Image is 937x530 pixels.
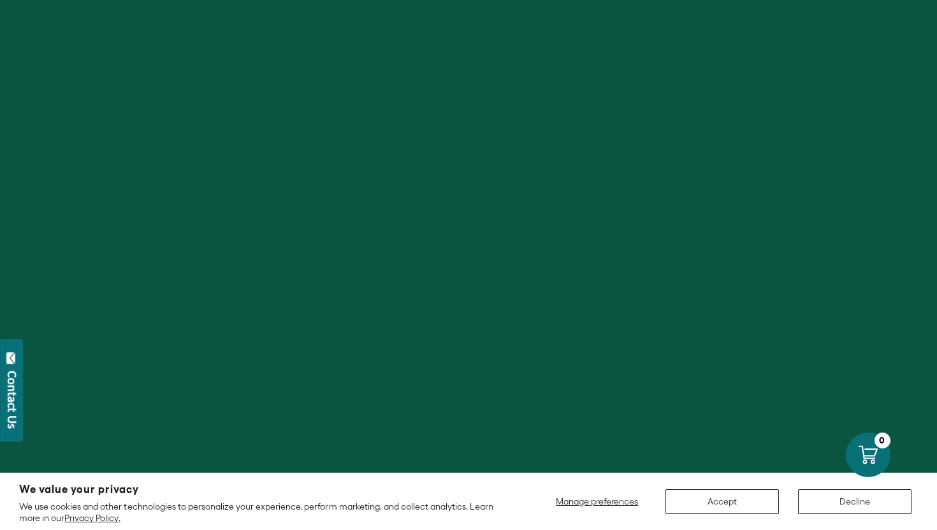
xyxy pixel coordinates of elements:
p: We use cookies and other technologies to personalize your experience, perform marketing, and coll... [19,501,504,524]
a: Privacy Policy. [64,513,120,523]
button: Manage preferences [548,489,646,514]
span: Manage preferences [556,496,638,506]
button: Decline [798,489,912,514]
button: Accept [665,489,779,514]
div: 0 [875,433,890,448]
h2: We value your privacy [19,484,504,495]
div: Contact Us [6,371,18,429]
